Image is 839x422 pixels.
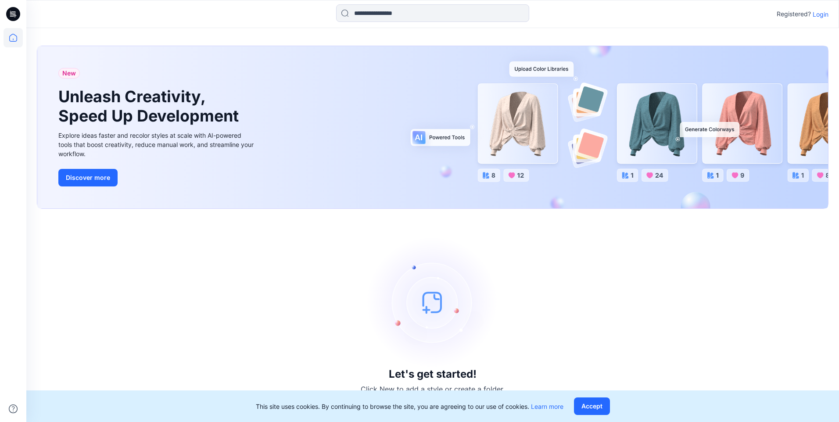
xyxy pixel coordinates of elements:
button: Discover more [58,169,118,186]
p: Login [813,10,828,19]
a: Discover more [58,169,256,186]
a: Learn more [531,403,563,410]
p: Registered? [777,9,811,19]
span: New [62,68,76,79]
img: empty-state-image.svg [367,236,498,368]
button: Accept [574,397,610,415]
div: Explore ideas faster and recolor styles at scale with AI-powered tools that boost creativity, red... [58,131,256,158]
p: This site uses cookies. By continuing to browse the site, you are agreeing to our use of cookies. [256,402,563,411]
p: Click New to add a style or create a folder. [361,384,505,394]
h3: Let's get started! [389,368,477,380]
h1: Unleash Creativity, Speed Up Development [58,87,243,125]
